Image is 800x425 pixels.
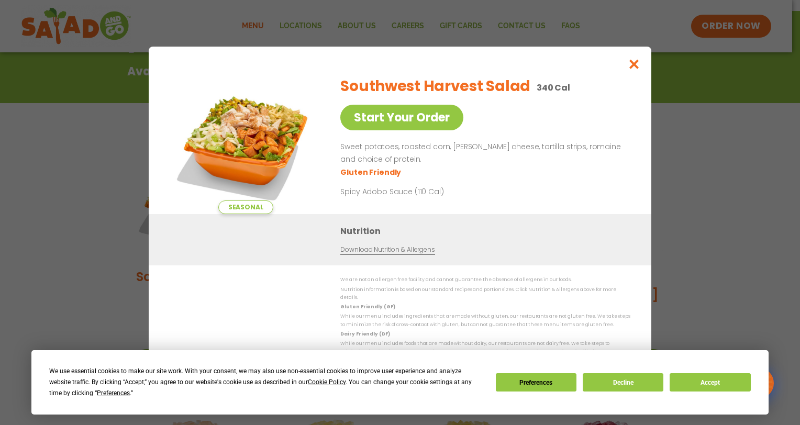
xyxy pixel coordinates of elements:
button: Accept [670,373,750,392]
div: Cookie Consent Prompt [31,350,769,415]
button: Decline [583,373,663,392]
a: Start Your Order [340,105,463,130]
span: Preferences [97,389,130,397]
p: Sweet potatoes, roasted corn, [PERSON_NAME] cheese, tortilla strips, romaine and choice of protein. [340,141,626,166]
strong: Dairy Friendly (DF) [340,331,390,337]
button: Close modal [617,47,651,82]
p: We are not an allergen free facility and cannot guarantee the absence of allergens in our foods. [340,276,630,284]
p: Spicy Adobo Sauce (110 Cal) [340,186,534,197]
span: Cookie Policy [308,378,346,386]
h3: Nutrition [340,225,636,238]
span: Seasonal [218,200,273,214]
a: Download Nutrition & Allergens [340,245,435,255]
div: We use essential cookies to make our site work. With your consent, we may also use non-essential ... [49,366,483,399]
p: While our menu includes foods that are made without dairy, our restaurants are not dairy free. We... [340,340,630,356]
p: Nutrition information is based on our standard recipes and portion sizes. Click Nutrition & Aller... [340,286,630,302]
p: While our menu includes ingredients that are made without gluten, our restaurants are not gluten ... [340,312,630,329]
li: Gluten Friendly [340,167,403,178]
strong: Gluten Friendly (GF) [340,304,395,310]
h2: Southwest Harvest Salad [340,75,530,97]
img: Featured product photo for Southwest Harvest Salad [172,68,319,214]
button: Preferences [496,373,576,392]
p: 340 Cal [537,81,570,94]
